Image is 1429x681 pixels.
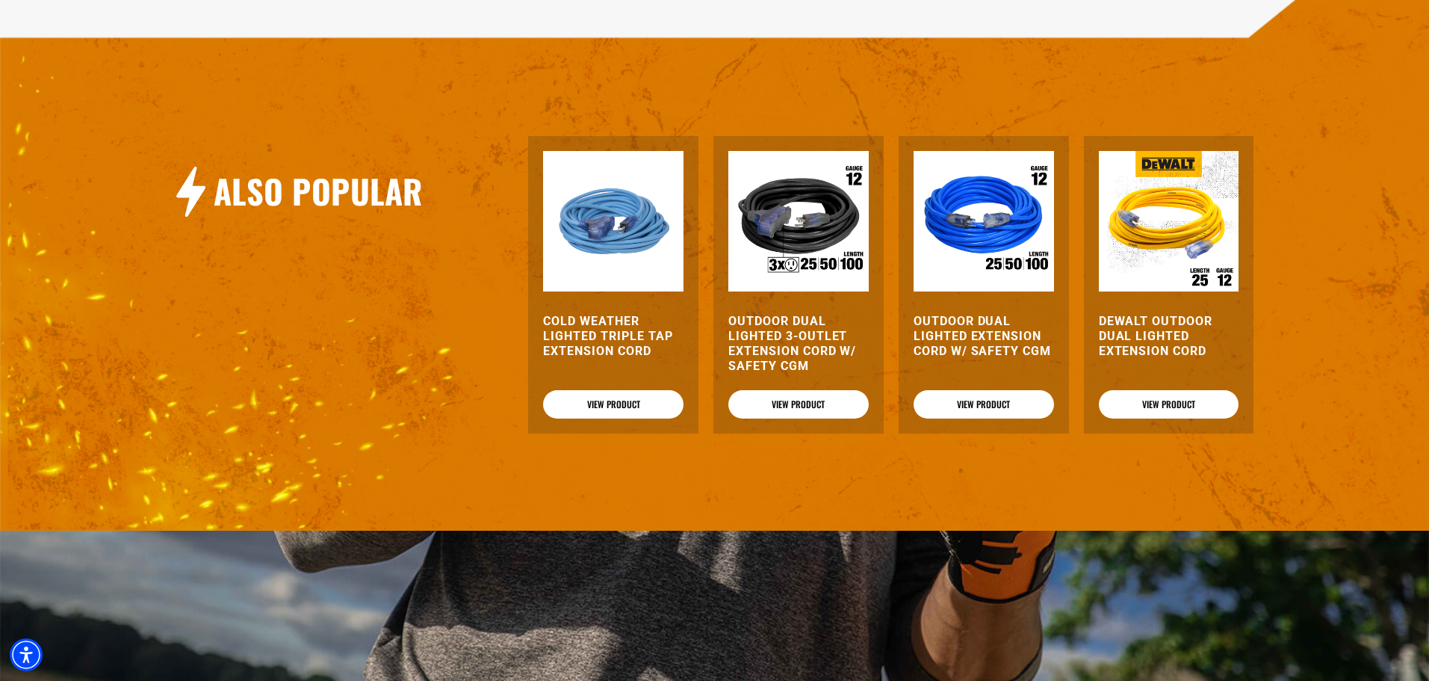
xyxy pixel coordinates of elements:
[1099,151,1239,292] img: DEWALT Outdoor Dual Lighted Extension Cord
[543,390,683,419] a: View Product
[214,170,423,212] h2: Also Popular
[914,151,1054,292] img: Outdoor Dual Lighted Extension Cord w/ Safety CGM
[728,390,869,419] a: View Product
[1099,314,1239,359] a: DEWALT Outdoor Dual Lighted Extension Cord
[543,314,683,359] a: Cold Weather Lighted Triple Tap Extension Cord
[543,151,683,292] img: Light Blue
[728,314,869,374] a: Outdoor Dual Lighted 3-Outlet Extension Cord w/ Safety CGM
[10,638,43,671] div: Accessibility Menu
[914,390,1054,419] a: View Product
[914,314,1054,359] a: Outdoor Dual Lighted Extension Cord w/ Safety CGM
[728,151,869,292] img: Outdoor Dual Lighted 3-Outlet Extension Cord w/ Safety CGM
[1099,390,1239,419] a: View Product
